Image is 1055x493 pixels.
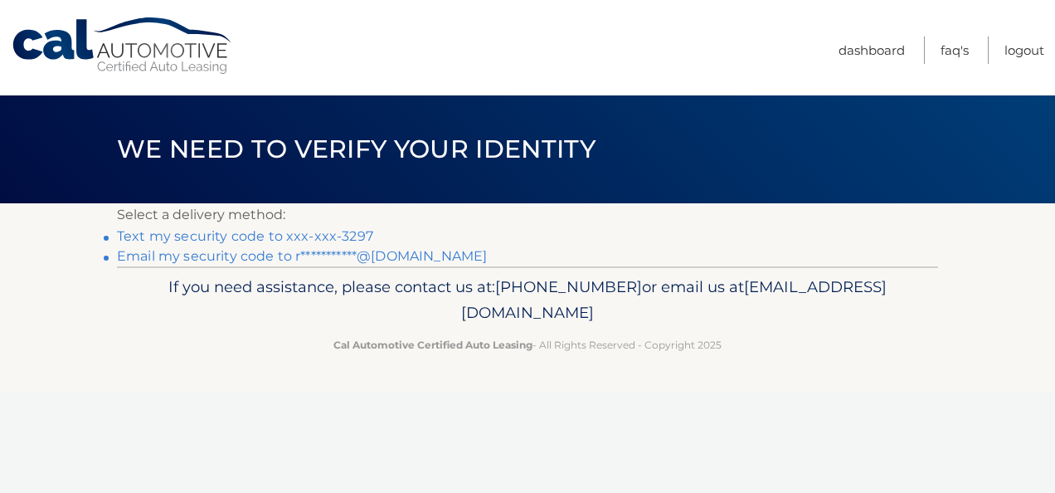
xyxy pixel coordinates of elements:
[11,17,235,76] a: Cal Automotive
[128,336,927,354] p: - All Rights Reserved - Copyright 2025
[117,134,596,164] span: We need to verify your identity
[839,37,905,64] a: Dashboard
[941,37,969,64] a: FAQ's
[117,203,938,227] p: Select a delivery method:
[128,274,927,327] p: If you need assistance, please contact us at: or email us at
[495,277,642,296] span: [PHONE_NUMBER]
[1004,37,1044,64] a: Logout
[333,339,532,351] strong: Cal Automotive Certified Auto Leasing
[117,228,373,244] a: Text my security code to xxx-xxx-3297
